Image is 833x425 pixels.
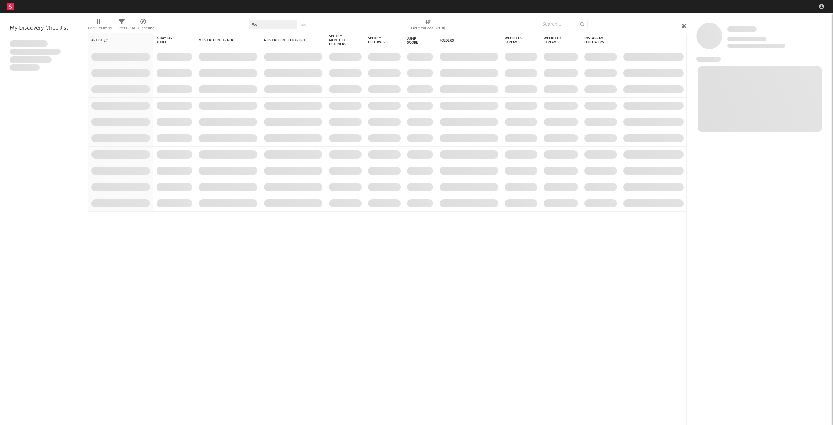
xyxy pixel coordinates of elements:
[10,56,52,63] span: Praesent ac interdum
[727,26,757,33] a: Some Artist
[264,38,313,42] div: Most Recent Copyright
[10,64,40,71] span: Aliquam viverra
[10,24,78,32] div: My Discovery Checklist
[727,44,785,48] span: 0 fans last week
[329,35,352,46] div: Spotify Monthly Listeners
[300,23,308,27] button: Save
[539,20,588,29] input: Search...
[132,24,155,32] div: A&R Pipeline
[407,37,423,45] div: Jump Score
[116,24,127,32] div: Filters
[157,36,183,44] span: 7-Day Fans Added
[10,49,61,55] span: Integer aliquet in purus et
[10,40,48,47] span: Lorem ipsum dolor
[544,36,568,44] span: Weekly UK Streams
[727,26,757,32] span: Some Artist
[91,38,140,42] div: Artist
[440,39,488,43] div: Folders
[116,16,127,35] div: Filters
[199,38,248,42] div: Most Recent Track
[505,36,527,44] span: Weekly US Streams
[88,16,112,35] div: Edit Columns
[88,24,112,32] div: Edit Columns
[584,36,607,44] div: Instagram Followers
[411,16,445,35] div: Notifications (Artist)
[696,57,721,62] span: News Feed
[727,37,766,41] span: Tracking Since: [DATE]
[368,36,391,44] div: Spotify Followers
[132,16,155,35] div: A&R Pipeline
[411,24,445,32] div: Notifications (Artist)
